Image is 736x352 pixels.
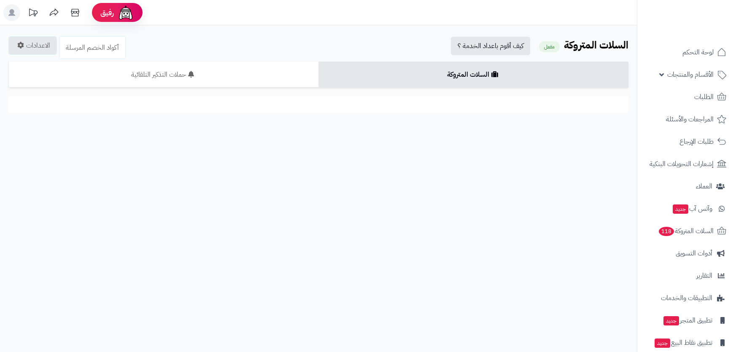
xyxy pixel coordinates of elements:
[650,158,714,170] span: إشعارات التحويلات البنكية
[8,36,57,55] a: الاعدادات
[655,339,670,348] span: جديد
[676,247,712,259] span: أدوات التسويق
[663,314,712,326] span: تطبيق المتجر
[673,204,688,214] span: جديد
[694,91,714,103] span: الطلبات
[642,87,731,107] a: الطلبات
[642,266,731,286] a: التقارير
[451,37,530,55] a: كيف أقوم باعداد الخدمة ؟
[642,109,731,129] a: المراجعات والأسئلة
[100,8,114,18] span: رفيق
[642,176,731,196] a: العملاء
[642,132,731,152] a: طلبات الإرجاع
[642,221,731,241] a: السلات المتروكة118
[654,337,712,349] span: تطبيق نقاط البيع
[642,310,731,331] a: تطبيق المتجرجديد
[679,136,714,148] span: طلبات الإرجاع
[59,36,126,59] a: أكواد الخصم المرسلة
[318,62,628,88] a: السلات المتروكة
[642,154,731,174] a: إشعارات التحويلات البنكية
[663,316,679,325] span: جديد
[696,180,712,192] span: العملاء
[667,69,714,81] span: الأقسام والمنتجات
[539,41,560,52] small: مفعل
[642,243,731,263] a: أدوات التسويق
[661,292,712,304] span: التطبيقات والخدمات
[666,113,714,125] span: المراجعات والأسئلة
[117,4,134,21] img: ai-face.png
[658,225,714,237] span: السلات المتروكة
[672,203,712,215] span: وآتس آب
[22,4,43,23] a: تحديثات المنصة
[642,42,731,62] a: لوحة التحكم
[642,199,731,219] a: وآتس آبجديد
[659,227,674,236] span: 118
[682,46,714,58] span: لوحة التحكم
[696,270,712,282] span: التقارير
[564,38,628,53] b: السلات المتروكة
[642,288,731,308] a: التطبيقات والخدمات
[8,62,318,88] a: حملات التذكير التلقائية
